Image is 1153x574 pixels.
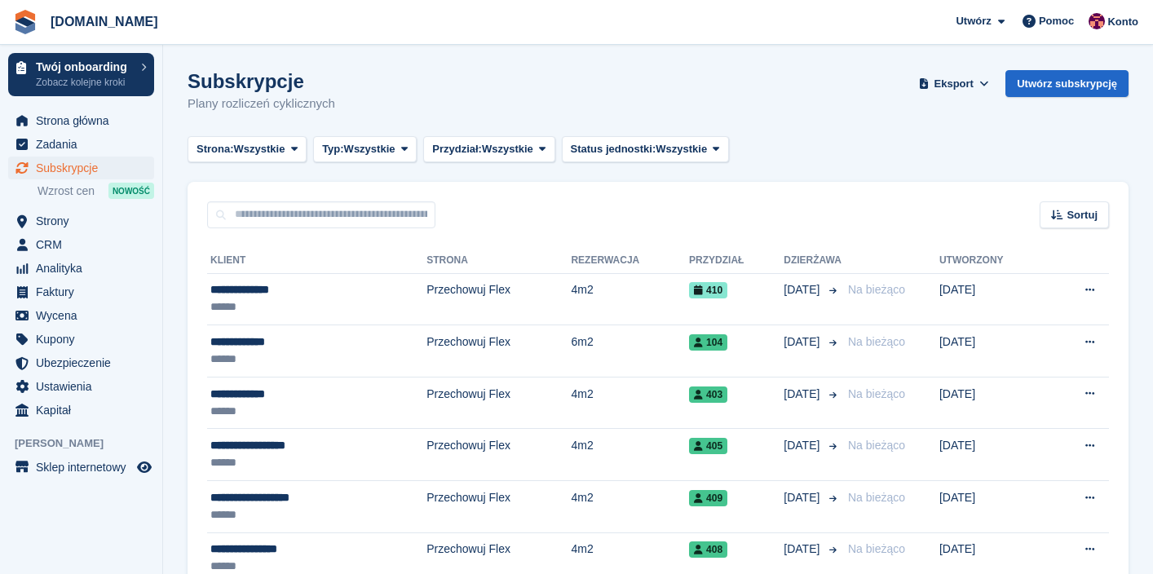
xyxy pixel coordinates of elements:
[1067,207,1098,223] span: Sortuj
[36,375,134,398] span: Ustawienia
[784,489,823,506] span: [DATE]
[8,328,154,351] a: menu
[956,13,991,29] span: Utwórz
[689,282,727,298] span: 410
[207,248,426,274] th: Klient
[689,490,727,506] span: 409
[784,333,823,351] span: [DATE]
[689,334,727,351] span: 104
[188,95,335,113] p: Plany rozliczeń cyklicznych
[848,283,905,296] span: Na bieżąco
[36,210,134,232] span: Strony
[939,429,1050,481] td: [DATE]
[8,456,154,479] a: menu
[571,248,689,274] th: Rezerwacja
[784,248,842,274] th: Dzierżawa
[313,136,417,163] button: Typ: Wszystkie
[8,53,154,96] a: Twój onboarding Zobacz kolejne kroki
[8,399,154,422] a: menu
[571,141,656,157] span: Status jednostki:
[848,491,905,504] span: Na bieżąco
[36,456,134,479] span: Sklep internetowy
[848,335,905,348] span: Na bieżąco
[8,210,154,232] a: menu
[571,481,689,533] td: 4m2
[848,387,905,400] span: Na bieżąco
[426,325,571,378] td: Przechowuj Flex
[689,438,727,454] span: 405
[426,429,571,481] td: Przechowuj Flex
[571,377,689,429] td: 4m2
[36,304,134,327] span: Wycena
[915,70,992,97] button: Eksport
[197,141,234,157] span: Strona:
[36,280,134,303] span: Faktury
[1089,13,1105,29] img: Mateusz Kacwin
[784,541,823,558] span: [DATE]
[36,133,134,156] span: Zadania
[784,281,823,298] span: [DATE]
[426,248,571,274] th: Strona
[188,136,307,163] button: Strona: Wszystkie
[848,439,905,452] span: Na bieżąco
[234,141,285,157] span: Wszystkie
[38,183,95,199] span: Wzrost cen
[1039,13,1074,29] span: Pomoc
[689,386,727,403] span: 403
[36,233,134,256] span: CRM
[939,377,1050,429] td: [DATE]
[38,182,154,200] a: Wzrost cen NOWOŚĆ
[426,273,571,325] td: Przechowuj Flex
[939,273,1050,325] td: [DATE]
[36,257,134,280] span: Analityka
[344,141,395,157] span: Wszystkie
[36,399,134,422] span: Kapitał
[848,542,905,555] span: Na bieżąco
[322,141,343,157] span: Typ:
[36,75,133,90] p: Zobacz kolejne kroki
[8,157,154,179] a: menu
[36,109,134,132] span: Strona główna
[571,429,689,481] td: 4m2
[8,280,154,303] a: menu
[423,136,554,163] button: Przydział: Wszystkie
[44,8,165,35] a: [DOMAIN_NAME]
[426,377,571,429] td: Przechowuj Flex
[36,328,134,351] span: Kupony
[1005,70,1129,97] a: Utwórz subskrypcję
[689,248,784,274] th: Przydział
[784,386,823,403] span: [DATE]
[188,70,335,92] h1: Subskrypcje
[36,61,133,73] p: Twój onboarding
[1107,14,1138,30] span: Konto
[15,435,162,452] span: [PERSON_NAME]
[8,257,154,280] a: menu
[689,541,727,558] span: 408
[135,457,154,477] a: Podgląd sklepu
[36,351,134,374] span: Ubezpieczenie
[482,141,533,157] span: Wszystkie
[784,437,823,454] span: [DATE]
[571,325,689,378] td: 6m2
[8,304,154,327] a: menu
[8,351,154,374] a: menu
[432,141,482,157] span: Przydział:
[939,325,1050,378] td: [DATE]
[562,136,729,163] button: Status jednostki: Wszystkie
[13,10,38,34] img: stora-icon-8386f47178a22dfd0bd8f6a31ec36ba5ce8667c1dd55bd0f319d3a0aa187defe.svg
[426,481,571,533] td: Przechowuj Flex
[934,76,974,92] span: Eksport
[656,141,707,157] span: Wszystkie
[571,273,689,325] td: 4m2
[939,248,1050,274] th: Utworzony
[108,183,154,199] div: NOWOŚĆ
[8,109,154,132] a: menu
[8,375,154,398] a: menu
[36,157,134,179] span: Subskrypcje
[939,481,1050,533] td: [DATE]
[8,233,154,256] a: menu
[8,133,154,156] a: menu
